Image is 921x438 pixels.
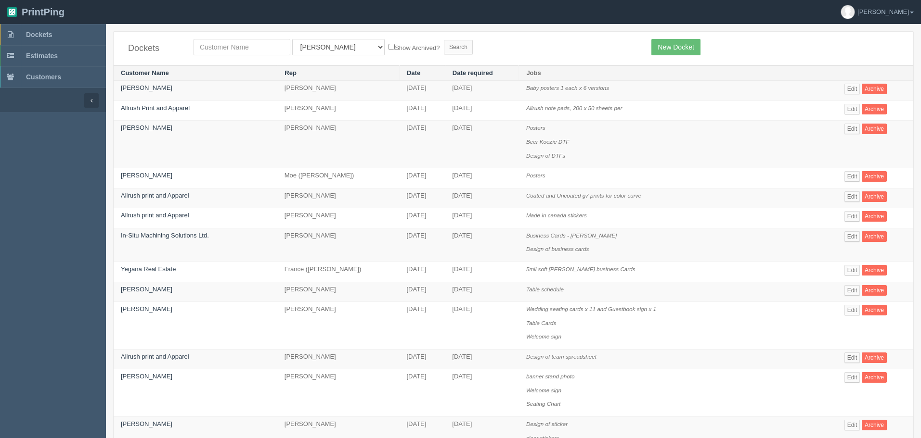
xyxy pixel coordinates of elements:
td: [DATE] [399,100,445,121]
i: Posters [526,172,545,178]
a: Edit [844,231,860,242]
td: [DATE] [445,262,519,282]
i: Welcome sign [526,333,561,339]
a: Archive [862,211,887,222]
i: Design of sticker [526,421,568,427]
td: [DATE] [445,369,519,417]
a: Archive [862,84,887,94]
a: [PERSON_NAME] [121,286,172,293]
a: Archive [862,265,887,275]
i: Beer Koozie DTF [526,138,570,145]
td: [DATE] [445,282,519,302]
td: [DATE] [445,208,519,228]
a: Edit [844,372,860,383]
a: New Docket [651,39,700,55]
td: [DATE] [445,188,519,208]
input: Search [444,40,473,54]
a: Date required [453,69,493,76]
a: [PERSON_NAME] [121,305,172,313]
a: Allrush Print and Apparel [121,104,190,112]
td: [DATE] [399,302,445,350]
i: Welcome sign [526,387,561,393]
a: Edit [844,104,860,114]
td: [DATE] [399,121,445,168]
i: Table Cards [526,320,557,326]
td: [DATE] [399,228,445,262]
td: [DATE] [399,369,445,417]
a: Edit [844,352,860,363]
a: [PERSON_NAME] [121,84,172,91]
a: Allrush print and Apparel [121,192,189,199]
span: Dockets [26,31,52,38]
a: Archive [862,231,887,242]
a: [PERSON_NAME] [121,124,172,131]
i: Coated and Uncoated g7 prints for color curve [526,192,641,199]
i: Made in canada stickers [526,212,587,218]
label: Show Archived? [389,42,440,53]
a: Date [407,69,420,76]
i: Table schedule [526,286,564,292]
td: [DATE] [399,168,445,188]
td: [PERSON_NAME] [277,208,400,228]
a: Edit [844,124,860,134]
i: Seating Chart [526,400,560,407]
i: Design of DTFs [526,152,565,159]
td: [DATE] [445,228,519,262]
a: Yegana Real Estate [121,265,176,273]
td: France ([PERSON_NAME]) [277,262,400,282]
span: Estimates [26,52,58,60]
td: [DATE] [399,208,445,228]
a: Archive [862,104,887,114]
td: [DATE] [445,100,519,121]
td: [PERSON_NAME] [277,369,400,417]
input: Show Archived? [389,44,395,50]
td: [PERSON_NAME] [277,228,400,262]
input: Customer Name [194,39,290,55]
a: Edit [844,191,860,202]
a: Allrush print and Apparel [121,353,189,360]
td: [DATE] [399,262,445,282]
a: Edit [844,420,860,430]
td: [DATE] [445,302,519,350]
h4: Dockets [128,44,179,53]
a: Edit [844,171,860,182]
i: Wedding seating cards x 11 and Guestbook sign x 1 [526,306,656,312]
a: In-Situ Machining Solutions Ltd. [121,232,209,239]
img: logo-3e63b451c926e2ac314895c53de4908e5d424f24456219fb08d385ab2e579770.png [7,7,17,17]
a: Archive [862,372,887,383]
td: [PERSON_NAME] [277,81,400,101]
td: [PERSON_NAME] [277,349,400,369]
td: [PERSON_NAME] [277,188,400,208]
a: Allrush print and Apparel [121,212,189,219]
a: Customer Name [121,69,169,76]
span: Customers [26,73,61,81]
td: [PERSON_NAME] [277,302,400,350]
td: [DATE] [399,349,445,369]
td: [DATE] [399,282,445,302]
td: Moe ([PERSON_NAME]) [277,168,400,188]
a: [PERSON_NAME] [121,373,172,380]
a: [PERSON_NAME] [121,420,172,427]
th: Jobs [519,65,837,81]
a: Edit [844,305,860,315]
i: banner stand photo [526,373,575,379]
td: [DATE] [445,121,519,168]
a: [PERSON_NAME] [121,172,172,179]
a: Archive [862,191,887,202]
td: [DATE] [399,188,445,208]
td: [PERSON_NAME] [277,100,400,121]
img: avatar_default-7531ab5dedf162e01f1e0bb0964e6a185e93c5c22dfe317fb01d7f8cd2b1632c.jpg [841,5,855,19]
a: Archive [862,171,887,182]
td: [DATE] [445,81,519,101]
i: Business Cards - [PERSON_NAME] [526,232,617,238]
td: [PERSON_NAME] [277,121,400,168]
i: Design of business cards [526,246,589,252]
a: Edit [844,285,860,296]
td: [DATE] [445,349,519,369]
a: Archive [862,285,887,296]
i: 5mil soft [PERSON_NAME] business Cards [526,266,636,272]
a: Edit [844,211,860,222]
td: [DATE] [399,81,445,101]
a: Archive [862,352,887,363]
a: Archive [862,124,887,134]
